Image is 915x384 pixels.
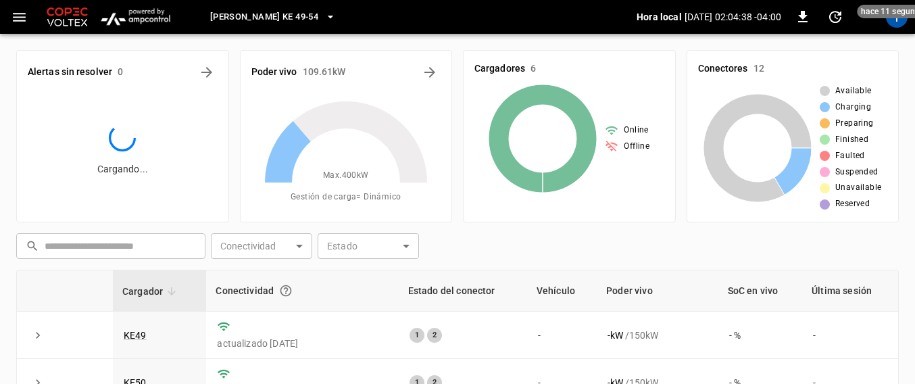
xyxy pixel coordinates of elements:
p: [DATE] 02:04:38 -04:00 [685,10,781,24]
span: Gestión de carga = Dinámico [291,191,401,204]
img: Customer Logo [44,4,91,30]
h6: Conectores [698,62,748,76]
div: 1 [410,328,424,343]
span: Reserved [835,197,870,211]
th: Estado del conector [399,270,527,312]
h6: Alertas sin resolver [28,65,112,80]
button: Energy Overview [419,62,441,83]
span: Online [624,124,648,137]
span: Cargador [122,283,180,299]
p: Hora local [637,10,682,24]
th: SoC en vivo [718,270,802,312]
button: [PERSON_NAME] KE 49-54 [205,4,341,30]
span: Suspended [835,166,879,179]
h6: 12 [753,62,764,76]
h6: 109.61 kW [303,65,346,80]
h6: 6 [530,62,536,76]
span: Faulted [835,149,865,163]
span: Preparing [835,117,874,130]
span: Offline [624,140,649,153]
h6: Cargadores [474,62,525,76]
img: ampcontrol.io logo [96,4,175,30]
th: Poder vivo [597,270,718,312]
span: Available [835,85,872,98]
span: Finished [835,133,868,147]
span: [PERSON_NAME] KE 49-54 [210,9,318,25]
span: Max. 400 kW [323,169,369,183]
button: expand row [28,325,48,345]
button: Conexión entre el cargador y nuestro software. [274,279,298,303]
button: set refresh interval [824,6,846,28]
span: Cargando... [97,164,148,174]
div: / 150 kW [608,329,708,342]
div: Conectividad [216,279,389,303]
span: Charging [835,101,871,114]
td: - [802,312,898,359]
th: Vehículo [527,270,597,312]
h6: 0 [118,65,123,80]
h6: Poder vivo [251,65,297,80]
span: Unavailable [835,181,881,195]
div: 2 [427,328,442,343]
td: - % [718,312,802,359]
button: All Alerts [196,62,218,83]
p: - kW [608,329,623,342]
a: KE49 [124,330,147,341]
th: Última sesión [802,270,898,312]
p: actualizado [DATE] [217,337,387,350]
td: - [527,312,597,359]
